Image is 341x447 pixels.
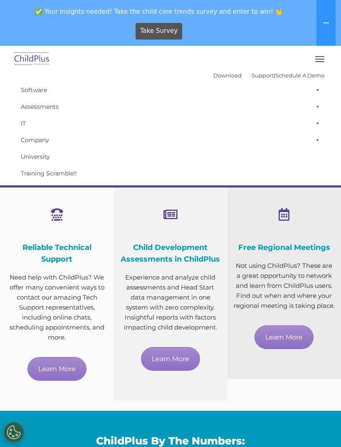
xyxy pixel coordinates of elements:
[238,243,330,252] span: Free Regional Meetings
[3,422,24,443] button: Cookies Settings
[96,435,245,447] span: ChildPlus By The Numbers:
[120,272,221,332] p: Experience and analyze child assessments and Head Start data management in one system with zero c...
[255,325,314,349] a: Learn More
[252,72,274,79] a: Support
[12,50,52,69] img: ChildPlus by Procare Solutions
[27,357,86,381] a: Learn More
[6,272,107,342] p: Need help with ChildPlus? We offer many convenient ways to contact our amazing Tech Support repre...
[234,261,335,311] p: Not using ChildPlus? These are a great opportunity to network and learn from ChildPlus users. Fin...
[3,3,315,20] span: ✅ Your insights needed! Take the child care trends survey and enter to win! 👏
[17,82,324,98] a: Software
[141,347,200,371] a: Learn More
[121,243,220,264] span: Child Development Assessments in ChildPlus
[275,72,324,79] a: Schedule A Demo
[22,243,91,264] span: Reliable Technical Support
[213,72,324,79] font: |
[136,23,183,40] a: Take Survey
[17,98,324,115] a: Assessments
[213,72,242,79] a: Download
[17,165,324,182] a: Training Scramble!!
[17,132,324,148] a: Company
[17,115,324,132] a: IT
[140,24,178,38] span: Take Survey
[17,148,324,165] a: University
